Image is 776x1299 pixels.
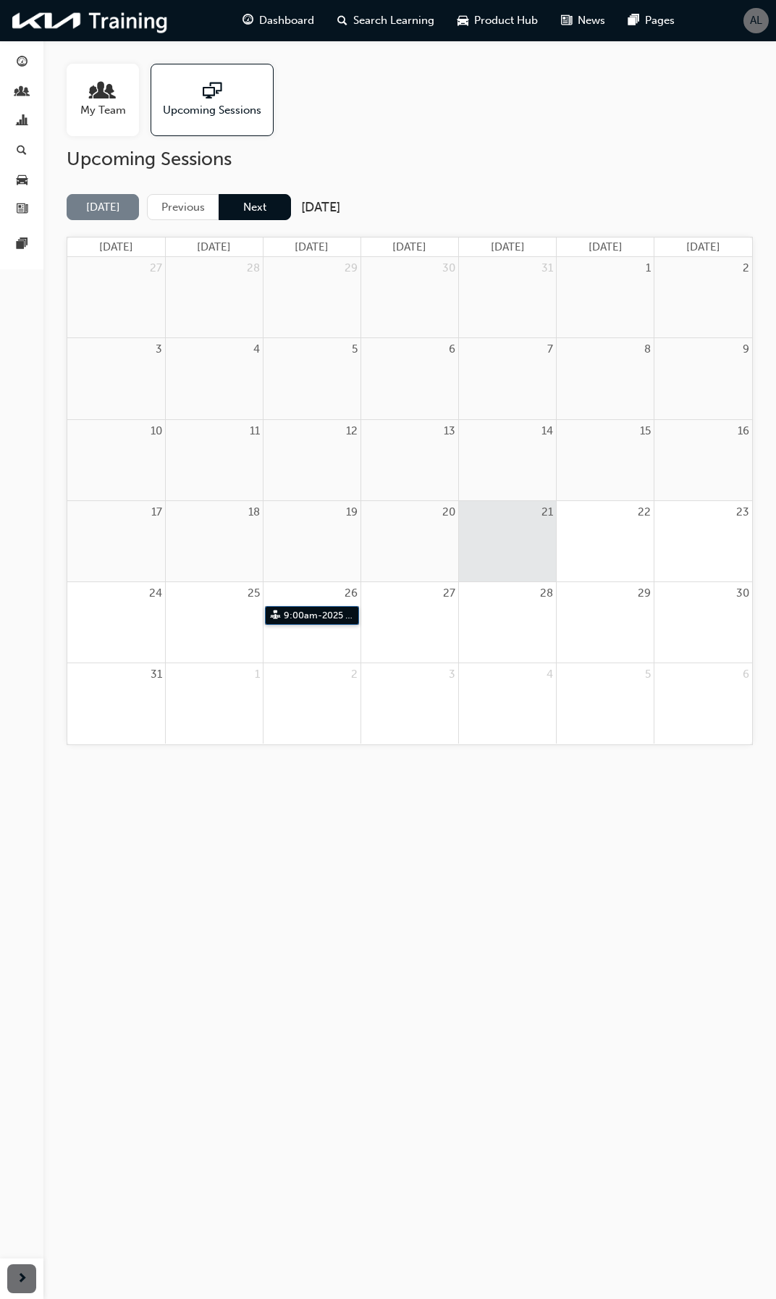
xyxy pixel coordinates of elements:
[147,257,165,279] a: July 27, 2025
[349,338,360,361] a: August 5, 2025
[245,501,263,524] a: August 18, 2025
[459,338,557,419] td: August 7, 2025
[99,240,133,253] span: [DATE]
[557,338,654,419] td: August 8, 2025
[194,237,234,257] a: Monday
[17,115,28,128] span: chart-icon
[683,237,723,257] a: Saturday
[165,419,263,500] td: August 11, 2025
[259,12,314,29] span: Dashboard
[67,582,165,663] td: August 24, 2025
[147,194,219,221] button: Previous
[557,500,654,581] td: August 22, 2025
[654,338,752,419] td: August 9, 2025
[17,1270,28,1288] span: next-icon
[295,240,329,253] span: [DATE]
[165,257,263,337] td: July 28, 2025
[617,6,686,35] a: pages-iconPages
[643,257,654,279] a: August 1, 2025
[67,500,165,581] td: August 17, 2025
[263,500,360,581] td: August 19, 2025
[263,257,360,337] td: July 29, 2025
[263,419,360,500] td: August 12, 2025
[263,663,360,744] td: September 2, 2025
[247,420,263,442] a: August 11, 2025
[163,102,261,119] span: Upcoming Sessions
[360,663,458,744] td: September 3, 2025
[537,582,556,605] a: August 28, 2025
[245,582,263,605] a: August 25, 2025
[252,663,263,686] a: September 1, 2025
[360,419,458,500] td: August 13, 2025
[440,582,458,605] a: August 27, 2025
[389,237,429,257] a: Wednesday
[750,12,762,29] span: AL
[686,240,720,253] span: [DATE]
[635,582,654,605] a: August 29, 2025
[735,420,752,442] a: August 16, 2025
[80,102,126,119] span: My Team
[148,663,165,686] a: August 31, 2025
[459,582,557,663] td: August 28, 2025
[557,419,654,500] td: August 15, 2025
[17,203,28,216] span: news-icon
[439,257,458,279] a: July 30, 2025
[446,6,549,35] a: car-iconProduct Hub
[635,501,654,524] a: August 22, 2025
[491,240,525,253] span: [DATE]
[459,500,557,581] td: August 21, 2025
[628,12,639,30] span: pages-icon
[539,257,556,279] a: July 31, 2025
[197,240,231,253] span: [DATE]
[96,237,136,257] a: Sunday
[244,257,263,279] a: July 28, 2025
[557,663,654,744] td: September 5, 2025
[654,500,752,581] td: August 23, 2025
[642,663,654,686] a: September 5, 2025
[148,501,165,524] a: August 17, 2025
[645,12,675,29] span: Pages
[557,582,654,663] td: August 29, 2025
[353,12,434,29] span: Search Learning
[557,257,654,337] td: August 1, 2025
[263,338,360,419] td: August 5, 2025
[459,419,557,500] td: August 14, 2025
[539,501,556,524] a: August 21, 2025
[743,8,769,33] button: AL
[654,257,752,337] td: August 2, 2025
[17,238,28,251] span: pages-icon
[539,420,556,442] a: August 14, 2025
[326,6,446,35] a: search-iconSearch Learning
[637,420,654,442] a: August 15, 2025
[17,56,28,70] span: guage-icon
[348,663,360,686] a: September 2, 2025
[654,582,752,663] td: August 30, 2025
[263,582,360,663] td: August 26, 2025
[589,240,623,253] span: [DATE]
[544,338,556,361] a: August 7, 2025
[733,582,752,605] a: August 30, 2025
[165,338,263,419] td: August 4, 2025
[544,663,556,686] a: September 4, 2025
[740,257,752,279] a: August 2, 2025
[337,12,347,30] span: search-icon
[93,82,112,102] span: people-icon
[446,663,458,686] a: September 3, 2025
[360,582,458,663] td: August 27, 2025
[7,6,174,35] img: kia-training
[165,582,263,663] td: August 25, 2025
[360,500,458,581] td: August 20, 2025
[740,338,752,361] a: August 9, 2025
[17,86,28,99] span: people-icon
[439,501,458,524] a: August 20, 2025
[250,338,263,361] a: August 4, 2025
[360,338,458,419] td: August 6, 2025
[67,663,165,744] td: August 31, 2025
[165,500,263,581] td: August 18, 2025
[67,338,165,419] td: August 3, 2025
[654,419,752,500] td: August 16, 2025
[153,338,165,361] a: August 3, 2025
[654,663,752,744] td: September 6, 2025
[641,338,654,361] a: August 8, 2025
[549,6,617,35] a: news-iconNews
